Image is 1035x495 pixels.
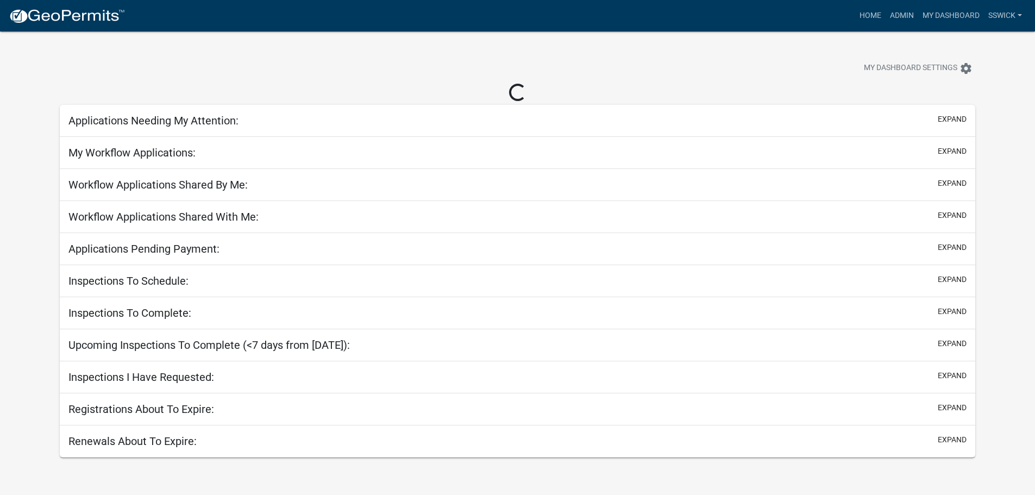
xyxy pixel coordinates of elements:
[864,62,957,75] span: My Dashboard Settings
[68,242,219,255] h5: Applications Pending Payment:
[68,146,196,159] h5: My Workflow Applications:
[938,402,967,413] button: expand
[886,5,918,26] a: Admin
[938,274,967,285] button: expand
[938,146,967,157] button: expand
[938,434,967,446] button: expand
[938,210,967,221] button: expand
[68,435,197,448] h5: Renewals About To Expire:
[68,114,239,127] h5: Applications Needing My Attention:
[68,274,189,287] h5: Inspections To Schedule:
[938,370,967,381] button: expand
[68,339,350,352] h5: Upcoming Inspections To Complete (<7 days from [DATE]):
[68,371,214,384] h5: Inspections I Have Requested:
[918,5,984,26] a: My Dashboard
[938,178,967,189] button: expand
[68,403,214,416] h5: Registrations About To Expire:
[68,178,248,191] h5: Workflow Applications Shared By Me:
[938,338,967,349] button: expand
[68,210,259,223] h5: Workflow Applications Shared With Me:
[855,5,886,26] a: Home
[959,62,973,75] i: settings
[984,5,1026,26] a: sswick
[938,114,967,125] button: expand
[938,242,967,253] button: expand
[938,306,967,317] button: expand
[855,58,981,79] button: My Dashboard Settingssettings
[68,306,191,319] h5: Inspections To Complete:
